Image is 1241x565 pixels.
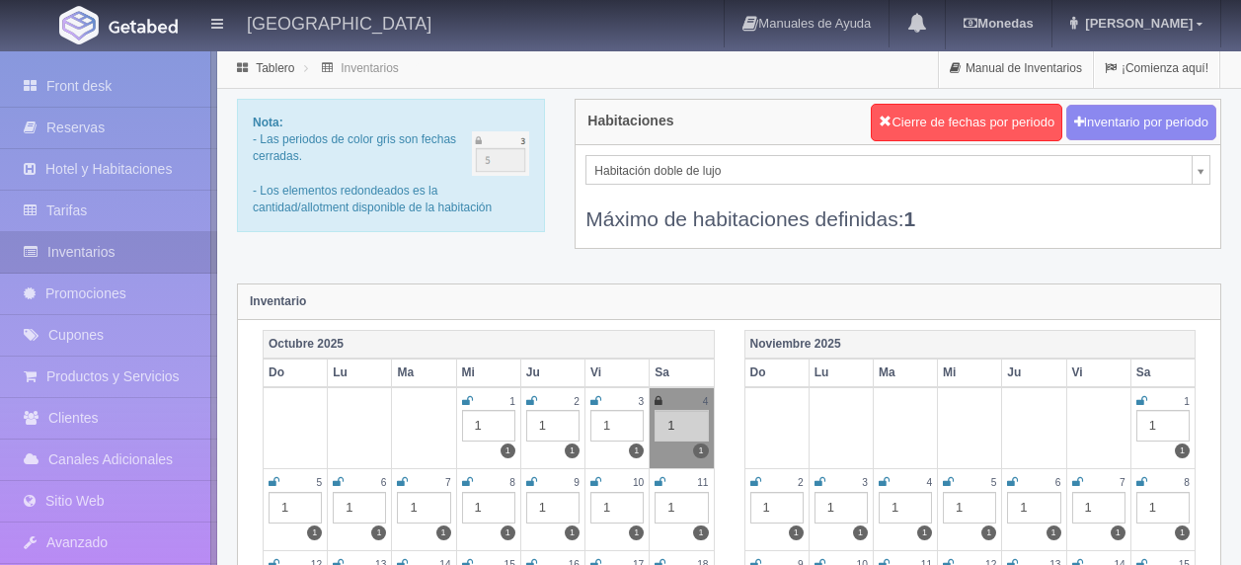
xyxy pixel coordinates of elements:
[873,359,937,387] th: Ma
[456,359,520,387] th: Mi
[317,477,323,488] small: 5
[333,492,386,524] div: 1
[629,525,644,540] label: 1
[938,359,1002,387] th: Mi
[1184,396,1190,407] small: 1
[814,492,868,524] div: 1
[750,492,804,524] div: 1
[703,396,709,407] small: 4
[594,156,1184,186] span: Habitación doble de lujo
[744,330,1196,359] th: Noviembre 2025
[237,99,545,232] div: - Las periodos de color gris son fechas cerradas. - Los elementos redondeados es la cantidad/allo...
[250,294,306,308] strong: Inventario
[639,396,645,407] small: 3
[655,492,708,524] div: 1
[871,104,1062,141] button: Cierre de fechas por periodo
[371,525,386,540] label: 1
[565,444,580,458] label: 1
[509,396,515,407] small: 1
[853,525,868,540] label: 1
[392,359,456,387] th: Ma
[1094,49,1219,88] a: ¡Comienza aquí!
[526,492,580,524] div: 1
[585,185,1210,233] div: Máximo de habitaciones definidas:
[1136,492,1190,524] div: 1
[253,116,283,129] b: Nota:
[744,359,809,387] th: Do
[1066,105,1216,141] button: Inventario por periodo
[264,330,715,359] th: Octubre 2025
[59,6,99,44] img: Getabed
[381,477,387,488] small: 6
[1175,444,1190,458] label: 1
[256,61,294,75] a: Tablero
[328,359,392,387] th: Lu
[501,525,515,540] label: 1
[1184,477,1190,488] small: 8
[1130,359,1195,387] th: Sa
[917,525,932,540] label: 1
[904,207,916,230] b: 1
[341,61,399,75] a: Inventarios
[1047,525,1061,540] label: 1
[587,114,673,128] h4: Habitaciones
[1072,492,1125,524] div: 1
[926,477,932,488] small: 4
[798,477,804,488] small: 2
[964,16,1033,31] b: Monedas
[1007,492,1060,524] div: 1
[991,477,997,488] small: 5
[693,444,708,458] label: 1
[585,359,650,387] th: Vi
[879,492,932,524] div: 1
[981,525,996,540] label: 1
[472,131,530,176] img: cutoff.png
[264,359,328,387] th: Do
[501,444,515,458] label: 1
[1066,359,1130,387] th: Vi
[565,525,580,540] label: 1
[574,477,580,488] small: 9
[307,525,322,540] label: 1
[650,359,714,387] th: Sa
[1002,359,1066,387] th: Ju
[247,10,431,35] h4: [GEOGRAPHIC_DATA]
[585,155,1210,185] a: Habitación doble de lujo
[693,525,708,540] label: 1
[939,49,1093,88] a: Manual de Inventarios
[1055,477,1061,488] small: 6
[397,492,450,524] div: 1
[789,525,804,540] label: 1
[445,477,451,488] small: 7
[809,359,873,387] th: Lu
[526,410,580,442] div: 1
[520,359,584,387] th: Ju
[462,410,515,442] div: 1
[1080,16,1193,31] span: [PERSON_NAME]
[1120,477,1125,488] small: 7
[1136,410,1190,442] div: 1
[943,492,996,524] div: 1
[862,477,868,488] small: 3
[269,492,322,524] div: 1
[590,492,644,524] div: 1
[697,477,708,488] small: 11
[1111,525,1125,540] label: 1
[1175,525,1190,540] label: 1
[574,396,580,407] small: 2
[655,410,708,442] div: 1
[109,19,178,34] img: Getabed
[462,492,515,524] div: 1
[629,444,644,458] label: 1
[633,477,644,488] small: 10
[590,410,644,442] div: 1
[436,525,451,540] label: 1
[509,477,515,488] small: 8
